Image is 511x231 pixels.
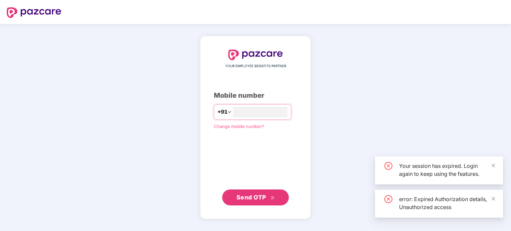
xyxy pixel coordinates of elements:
[491,196,496,201] span: close
[225,63,286,69] span: YOUR EMPLOYEE BENEFITS PARTNER
[218,108,228,116] span: +91
[7,7,61,18] img: logo
[399,195,495,211] div: error: Expired Authorization details, Unauthorized access
[384,162,392,170] span: close-circle
[237,194,266,201] span: Send OTP
[214,90,297,101] div: Mobile number
[214,124,264,129] a: Change mobile number?
[399,162,495,178] div: Your session has expired. Login again to keep using the features.
[222,189,289,205] button: Send OTPdouble-right
[228,110,232,114] span: down
[228,50,283,60] img: logo
[384,195,392,203] span: close-circle
[270,196,275,200] span: double-right
[491,163,496,168] span: close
